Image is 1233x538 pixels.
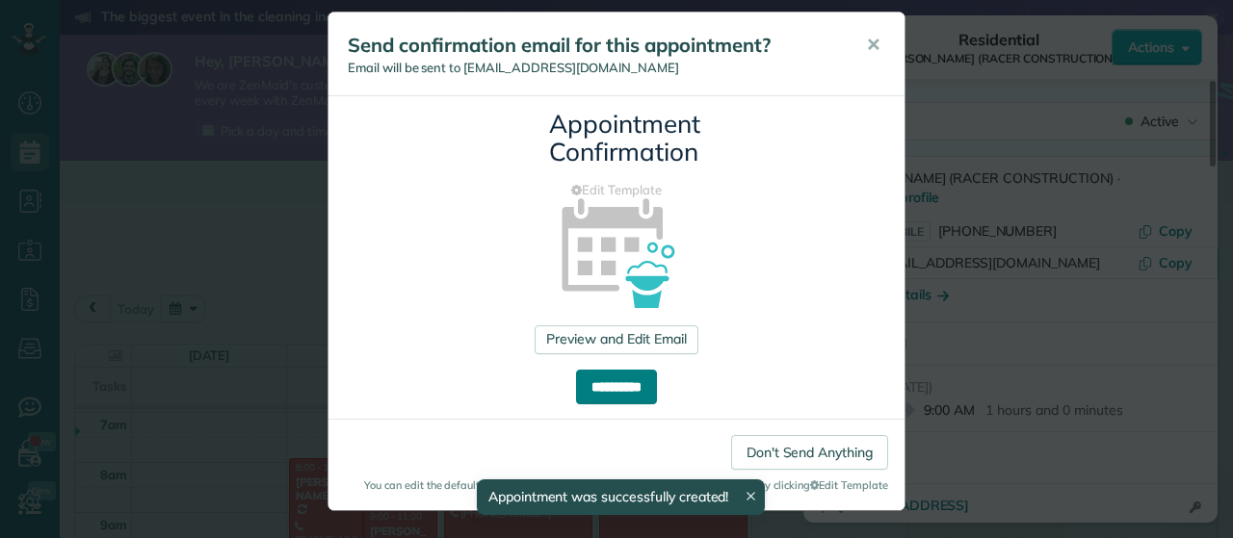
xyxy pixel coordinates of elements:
a: Don't Send Anything [731,435,888,470]
span: Email will be sent to [EMAIL_ADDRESS][DOMAIN_NAME] [348,60,679,75]
a: Edit Template [343,181,890,199]
span: ✕ [866,34,880,56]
div: Appointment was successfully created! [477,479,766,515]
img: appointment_confirmation_icon-141e34405f88b12ade42628e8c248340957700ab75a12ae832a8710e9b578dc5.png [531,165,703,337]
h3: Appointment Confirmation [549,111,684,166]
h5: Send confirmation email for this appointment? [348,32,839,59]
small: You can edit the default confirmation email text or disable this automatic popup by clicking Edit... [345,477,888,493]
a: Preview and Edit Email [535,325,697,354]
